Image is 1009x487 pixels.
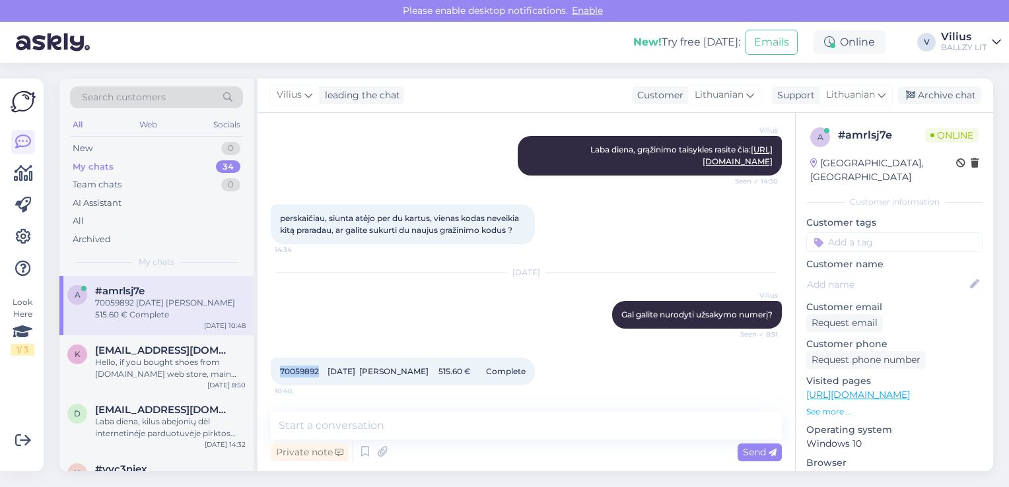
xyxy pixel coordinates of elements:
[70,116,85,133] div: All
[818,132,823,142] span: a
[728,176,778,186] span: Seen ✓ 14:30
[271,443,349,461] div: Private note
[95,356,246,380] div: Hello, if you bought shoes from [DOMAIN_NAME] web store, main warehouse based in [GEOGRAPHIC_DATA...
[74,408,81,418] span: d
[277,88,302,102] span: Vilius
[728,329,778,339] span: Seen ✓ 8:51
[826,88,875,102] span: Lithuanian
[207,380,246,390] div: [DATE] 8:50
[806,351,926,369] div: Request phone number
[941,32,987,42] div: Vilius
[814,30,886,54] div: Online
[621,309,773,319] span: Gal galite nurodyti užsakymo numerį?
[806,232,983,252] input: Add a tag
[806,337,983,351] p: Customer phone
[216,160,240,174] div: 34
[806,470,983,484] p: Chrome [TECHNICAL_ID]
[807,277,967,292] input: Add name
[73,142,92,155] div: New
[11,89,36,114] img: Askly Logo
[806,406,983,418] p: See more ...
[632,88,683,102] div: Customer
[695,88,744,102] span: Lithuanian
[941,32,1001,53] a: ViliusBALLZY LIT
[898,86,981,104] div: Archive chat
[137,116,160,133] div: Web
[320,88,400,102] div: leading the chat
[806,437,983,451] p: Windows 10
[75,349,81,359] span: k
[806,456,983,470] p: Browser
[211,116,243,133] div: Socials
[590,145,773,166] span: Laba diena, grąžinimo taisykles rasite čia:
[73,178,122,191] div: Team chats
[11,344,34,356] div: 1 / 3
[633,36,662,48] b: New!
[275,386,324,396] span: 10:48
[75,468,80,478] span: y
[568,5,607,16] span: Enable
[280,213,521,235] span: perskaičiau, siunta atėjo per du kartus, vienas kodas neveikia kitą praradau, ar galite sukurti d...
[204,321,246,331] div: [DATE] 10:48
[95,463,147,475] span: #yvc3niex
[810,156,956,184] div: [GEOGRAPHIC_DATA], [GEOGRAPHIC_DATA]
[95,404,232,416] span: dinaslakeriuks@gmail.com
[806,389,910,401] a: [URL][DOMAIN_NAME]
[806,257,983,271] p: Customer name
[743,446,777,458] span: Send
[925,128,979,143] span: Online
[917,33,936,51] div: V
[73,160,114,174] div: My chats
[838,127,925,143] div: # amrlsj7e
[205,439,246,449] div: [DATE] 14:32
[772,88,815,102] div: Support
[11,296,34,356] div: Look Here
[746,30,798,55] button: Emails
[95,297,246,321] div: 70059892 [DATE] [PERSON_NAME] 515.60 € Complete
[633,34,740,50] div: Try free [DATE]:
[73,233,111,246] div: Archived
[806,216,983,230] p: Customer tags
[95,344,232,356] span: kristina.velickaite2018@gmail.com
[271,267,782,278] div: [DATE]
[95,285,145,297] span: #amrlsj7e
[139,256,174,268] span: My chats
[806,314,883,332] div: Request email
[941,42,987,53] div: BALLZY LIT
[806,374,983,388] p: Visited pages
[221,142,240,155] div: 0
[728,290,778,300] span: Vilius
[728,125,778,135] span: Vilius
[82,90,166,104] span: Search customers
[806,196,983,208] div: Customer information
[73,214,84,228] div: All
[95,416,246,439] div: Laba diena, kilus abejonių dėl internetinėje parduotuvėje pirktos prekės kokybės, rašykite el.paš...
[806,423,983,437] p: Operating system
[73,197,122,210] div: AI Assistant
[221,178,240,191] div: 0
[75,290,81,300] span: a
[806,300,983,314] p: Customer email
[280,366,526,376] span: 70059892 [DATE] [PERSON_NAME] 515.60 € Complete
[275,245,324,255] span: 14:34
